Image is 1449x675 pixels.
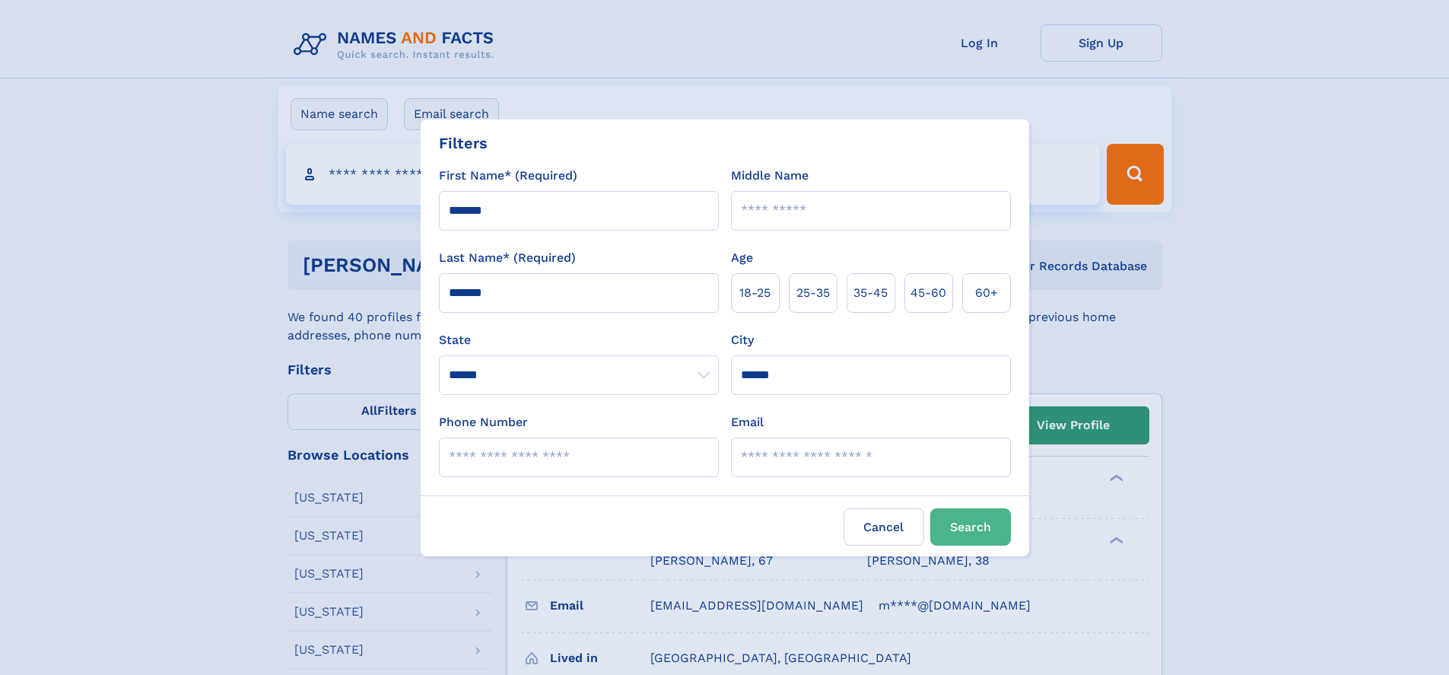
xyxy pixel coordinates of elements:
[731,413,764,431] label: Email
[844,508,924,546] label: Cancel
[853,284,888,302] span: 35‑45
[439,249,576,267] label: Last Name* (Required)
[439,331,719,349] label: State
[910,284,946,302] span: 45‑60
[439,413,528,431] label: Phone Number
[975,284,998,302] span: 60+
[439,167,577,185] label: First Name* (Required)
[731,167,809,185] label: Middle Name
[739,284,771,302] span: 18‑25
[731,331,754,349] label: City
[439,132,488,154] div: Filters
[731,249,753,267] label: Age
[796,284,830,302] span: 25‑35
[930,508,1011,546] button: Search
